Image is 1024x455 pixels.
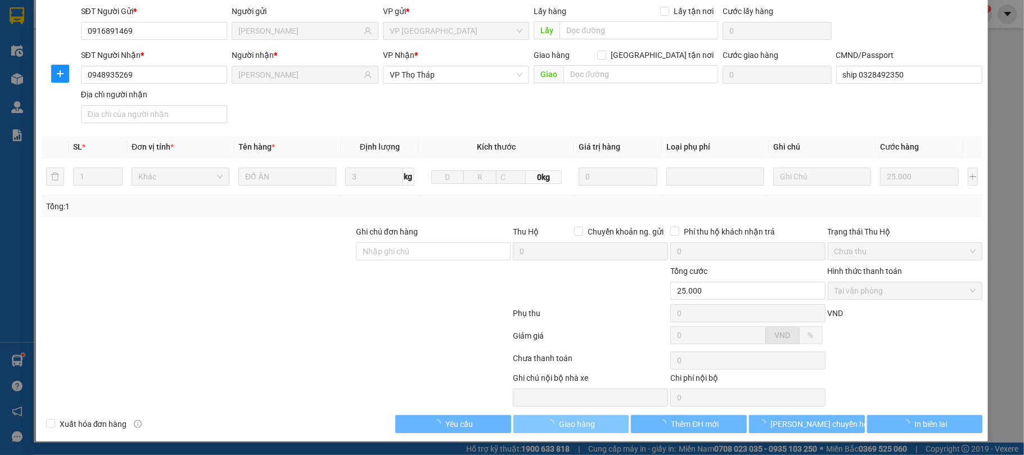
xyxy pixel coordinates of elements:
[563,65,718,83] input: Dọc đường
[808,331,814,340] span: %
[46,168,64,186] button: delete
[671,418,719,430] span: Thêm ĐH mới
[81,49,228,61] div: SĐT Người Nhận
[968,168,978,186] button: plus
[14,82,141,100] b: GỬI : VP Thọ Tháp
[512,330,669,349] div: Giảm giá
[828,226,983,238] div: Trạng thái Thu Hộ
[670,267,707,276] span: Tổng cước
[356,242,511,260] input: Ghi chú đơn hàng
[769,136,876,158] th: Ghi chú
[775,331,791,340] span: VND
[583,226,668,238] span: Chuyển khoản ng. gửi
[477,142,516,151] span: Kích thước
[403,168,414,186] span: kg
[914,418,947,430] span: In biên lai
[232,5,378,17] div: Người gửi
[662,136,769,158] th: Loại phụ phí
[356,227,418,236] label: Ghi chú đơn hàng
[138,168,223,185] span: Khác
[463,170,497,184] input: R
[513,372,668,389] div: Ghi chú nội bộ nhà xe
[723,7,773,16] label: Cước lấy hàng
[631,415,747,433] button: Thêm ĐH mới
[73,142,82,151] span: SL
[81,5,228,17] div: SĐT Người Gửi
[880,142,919,151] span: Cước hàng
[81,88,228,101] div: Địa chỉ người nhận
[383,5,530,17] div: VP gửi
[445,418,473,430] span: Yêu cầu
[679,226,779,238] span: Phí thu hộ khách nhận trả
[513,415,629,433] button: Giao hàng
[105,42,470,56] li: Hotline: 19001155
[606,49,718,61] span: [GEOGRAPHIC_DATA] tận nơi
[723,22,831,40] input: Cước lấy hàng
[902,420,914,427] span: loading
[383,51,414,60] span: VP Nhận
[749,415,865,433] button: [PERSON_NAME] chuyển hoàn
[238,142,275,151] span: Tên hàng
[758,420,770,427] span: loading
[770,418,877,430] span: [PERSON_NAME] chuyển hoàn
[132,142,174,151] span: Đơn vị tính
[395,415,511,433] button: Yêu cầu
[238,69,362,81] input: Tên người nhận
[232,49,378,61] div: Người nhận
[534,65,563,83] span: Giao
[560,21,718,39] input: Dọc đường
[360,142,400,151] span: Định lượng
[390,22,523,39] span: VP Nam Định
[14,14,70,70] img: logo.jpg
[105,28,470,42] li: Số 10 ngõ 15 Ngọc Hồi, Q.[PERSON_NAME], [GEOGRAPHIC_DATA]
[512,307,669,327] div: Phụ thu
[512,352,669,372] div: Chưa thanh toán
[867,415,983,433] button: In biên lai
[834,282,976,299] span: Tại văn phòng
[134,420,142,428] span: info-circle
[579,142,620,151] span: Giá trị hàng
[526,170,562,184] span: 0kg
[880,168,959,186] input: 0
[390,66,523,83] span: VP Thọ Tháp
[669,5,718,17] span: Lấy tận nơi
[559,418,595,430] span: Giao hàng
[836,49,983,61] div: CMND/Passport
[534,21,560,39] span: Lấy
[364,27,372,35] span: user
[51,65,69,83] button: plus
[834,243,976,260] span: Chưa thu
[431,170,464,184] input: D
[828,309,843,318] span: VND
[723,51,778,60] label: Cước giao hàng
[55,418,132,430] span: Xuất hóa đơn hàng
[658,420,671,427] span: loading
[433,420,445,427] span: loading
[670,372,825,389] div: Chi phí nội bộ
[547,420,559,427] span: loading
[513,227,539,236] span: Thu Hộ
[364,71,372,79] span: user
[579,168,657,186] input: 0
[773,168,871,186] input: Ghi Chú
[52,69,69,78] span: plus
[723,66,831,84] input: Cước giao hàng
[238,168,336,186] input: VD: Bàn, Ghế
[81,105,228,123] input: Địa chỉ của người nhận
[828,267,903,276] label: Hình thức thanh toán
[238,25,362,37] input: Tên người gửi
[534,7,566,16] span: Lấy hàng
[496,170,526,184] input: C
[534,51,570,60] span: Giao hàng
[46,200,396,213] div: Tổng: 1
